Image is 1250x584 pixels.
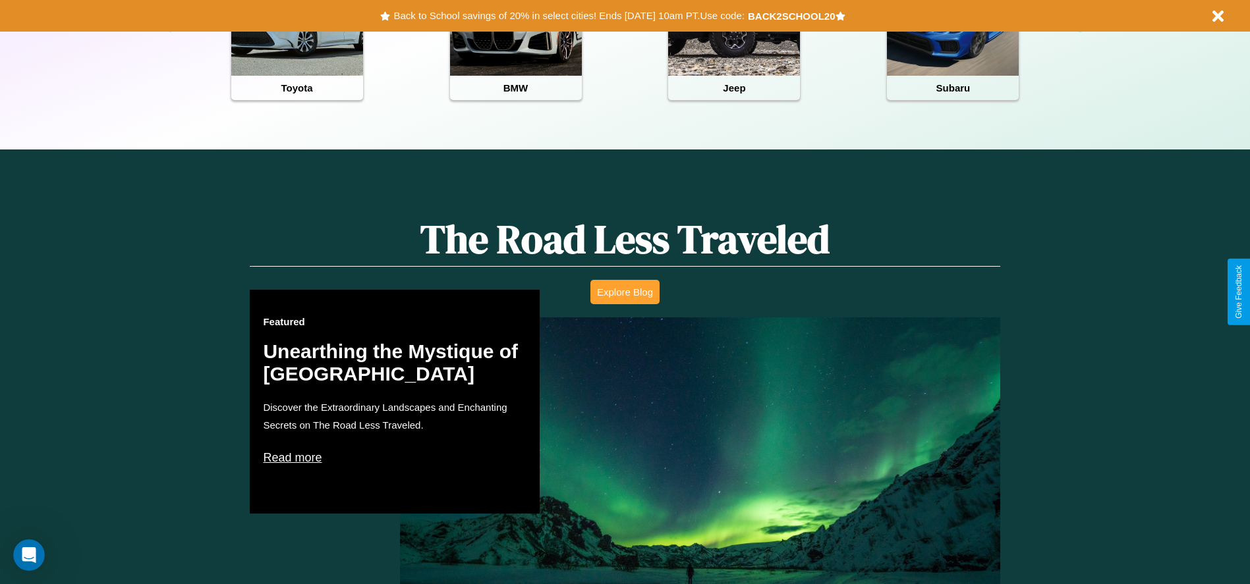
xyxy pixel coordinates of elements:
[668,76,800,100] h4: Jeep
[263,316,526,327] h3: Featured
[263,340,526,385] h2: Unearthing the Mystique of [GEOGRAPHIC_DATA]
[250,212,1000,267] h1: The Road Less Traveled
[231,76,363,100] h4: Toyota
[263,447,526,468] p: Read more
[263,398,526,434] p: Discover the Extraordinary Landscapes and Enchanting Secrets on The Road Less Traveled.
[390,7,747,25] button: Back to School savings of 20% in select cities! Ends [DATE] 10am PT.Use code:
[590,280,660,304] button: Explore Blog
[1234,265,1243,319] div: Give Feedback
[887,76,1019,100] h4: Subaru
[13,539,45,571] iframe: Intercom live chat
[450,76,582,100] h4: BMW
[748,11,836,22] b: BACK2SCHOOL20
